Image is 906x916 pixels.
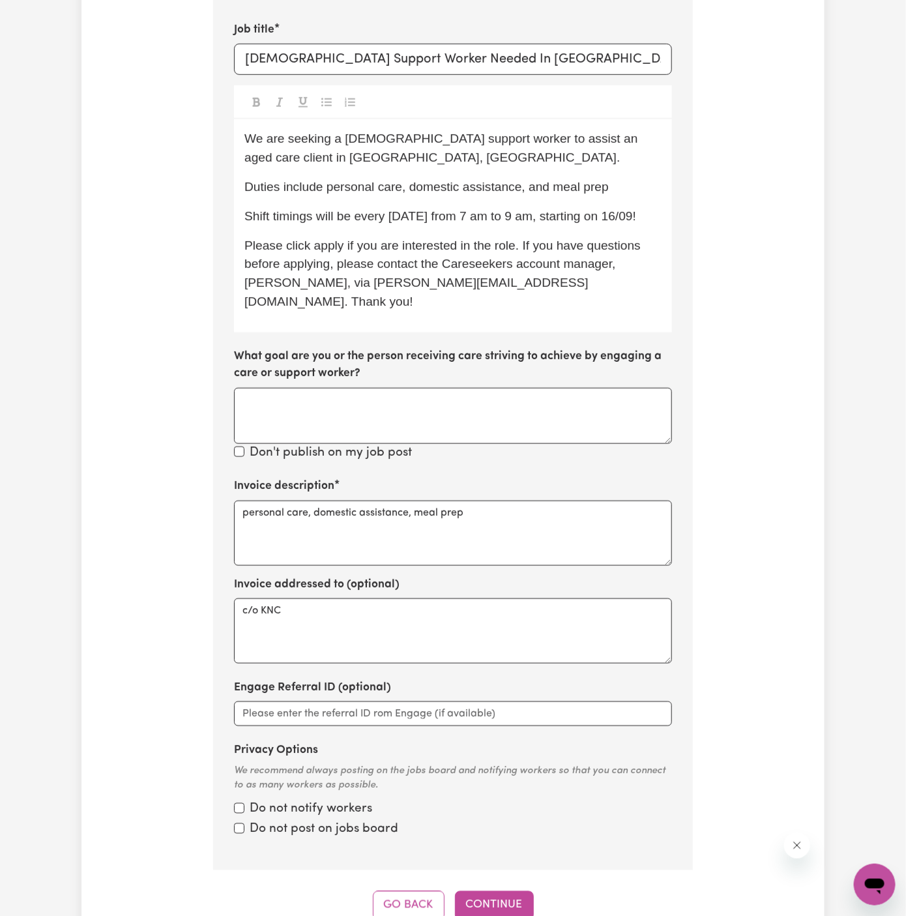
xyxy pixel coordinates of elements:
iframe: Button to launch messaging window [854,864,896,906]
button: Toggle undefined [247,93,265,110]
input: Please enter the referral ID rom Engage (if available) [234,702,672,726]
label: Job title [234,22,274,38]
button: Toggle undefined [317,93,336,110]
textarea: c/o KNC [234,598,672,664]
label: Invoice description [234,478,334,495]
label: Don't publish on my job post [250,444,412,463]
label: Do not post on jobs board [250,821,398,840]
label: Privacy Options [234,742,318,759]
label: Invoice addressed to (optional) [234,576,400,593]
iframe: Close message [784,833,810,859]
button: Toggle undefined [270,93,289,110]
span: Duties include personal care, domestic assistance, and meal prep [244,180,609,194]
span: Please click apply if you are interested in the role. If you have questions before applying, plea... [244,239,644,308]
span: Shift timings will be every [DATE] from 7 am to 9 am, starting on 16/09! [244,209,636,223]
button: Toggle undefined [294,93,312,110]
button: Toggle undefined [341,93,359,110]
label: Engage Referral ID (optional) [234,679,391,696]
div: We recommend always posting on the jobs board and notifying workers so that you can connect to as... [234,765,672,794]
label: Do not notify workers [250,801,372,820]
textarea: personal care, domestic assistance, meal prep [234,501,672,566]
span: We are seeking a [DEMOGRAPHIC_DATA] support worker to assist an aged care client in [GEOGRAPHIC_D... [244,132,641,164]
span: Need any help? [8,9,79,20]
label: What goal are you or the person receiving care striving to achieve by engaging a care or support ... [234,348,672,383]
input: e.g. Care worker needed in North Sydney for aged care [234,44,672,75]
